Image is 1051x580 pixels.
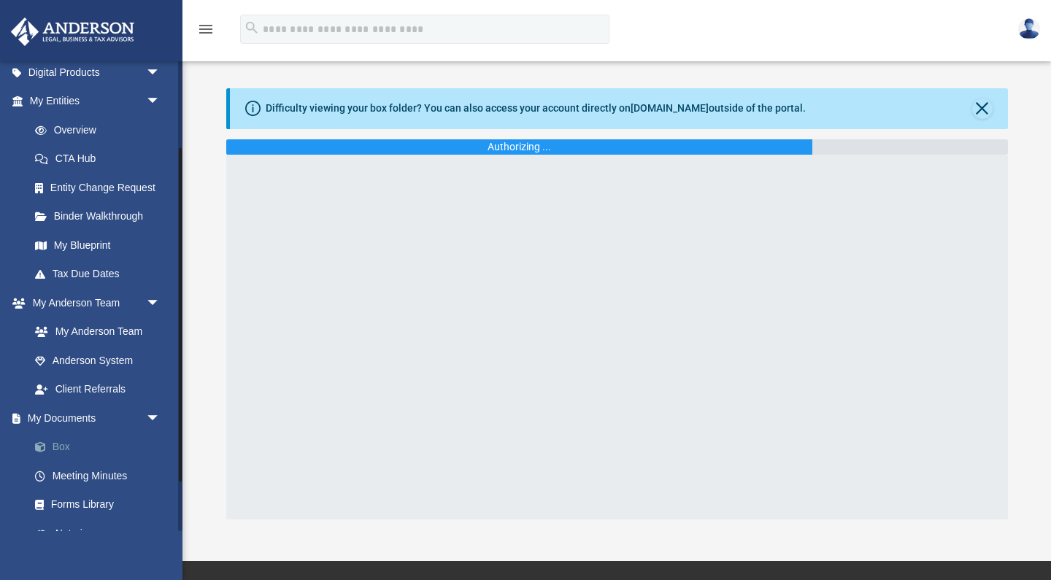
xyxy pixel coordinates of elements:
a: Anderson System [20,346,175,375]
a: Binder Walkthrough [20,202,182,231]
span: arrow_drop_down [146,87,175,117]
a: My Anderson Teamarrow_drop_down [10,288,175,317]
a: My Entitiesarrow_drop_down [10,87,182,116]
span: arrow_drop_down [146,288,175,318]
a: My Anderson Team [20,317,168,347]
img: User Pic [1018,18,1040,39]
a: Forms Library [20,490,175,519]
a: menu [197,28,215,38]
a: [DOMAIN_NAME] [631,102,709,114]
a: Meeting Minutes [20,461,182,490]
span: arrow_drop_down [146,58,175,88]
a: CTA Hub [20,144,182,174]
a: Entity Change Request [20,173,182,202]
span: arrow_drop_down [146,403,175,433]
a: My Documentsarrow_drop_down [10,403,182,433]
button: Close [972,98,993,119]
i: search [244,20,260,36]
a: My Blueprint [20,231,175,260]
img: Anderson Advisors Platinum Portal [7,18,139,46]
i: menu [197,20,215,38]
a: Client Referrals [20,375,175,404]
div: Authorizing ... [488,139,551,155]
a: Digital Productsarrow_drop_down [10,58,182,87]
a: Box [20,433,182,462]
a: Tax Due Dates [20,260,182,289]
a: Notarize [20,519,182,548]
div: Difficulty viewing your box folder? You can also access your account directly on outside of the p... [266,101,806,116]
a: Overview [20,115,182,144]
